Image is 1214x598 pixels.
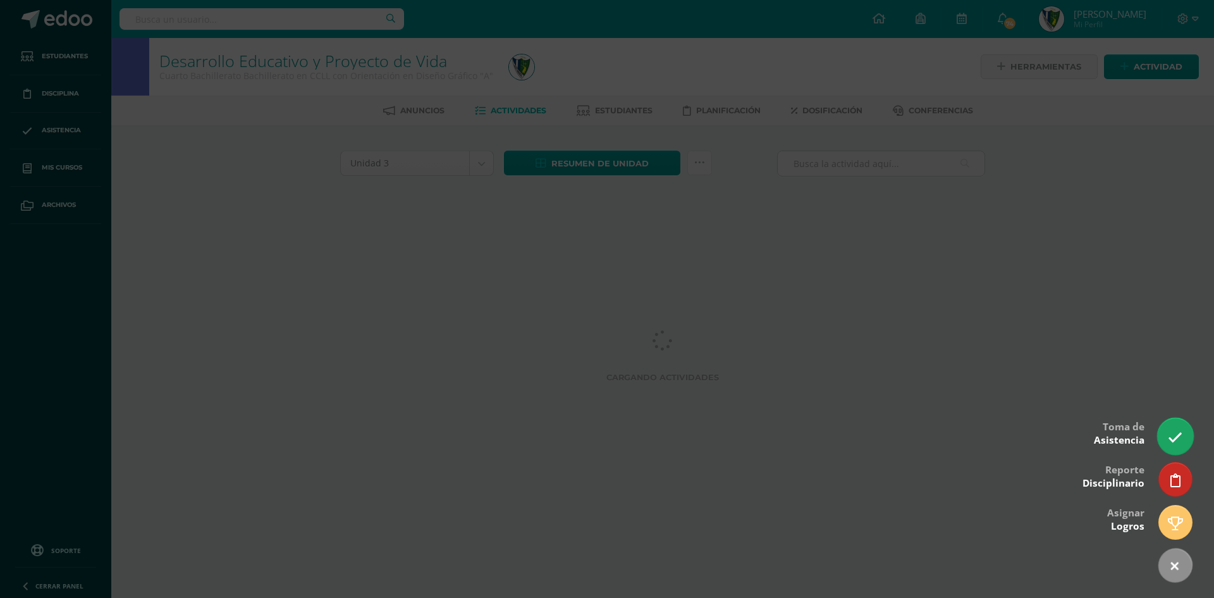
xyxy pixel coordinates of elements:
[1107,498,1144,539] div: Asignar
[1082,455,1144,496] div: Reporte
[1111,520,1144,533] span: Logros
[1094,412,1144,453] div: Toma de
[1094,433,1144,447] span: Asistencia
[1082,477,1144,490] span: Disciplinario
